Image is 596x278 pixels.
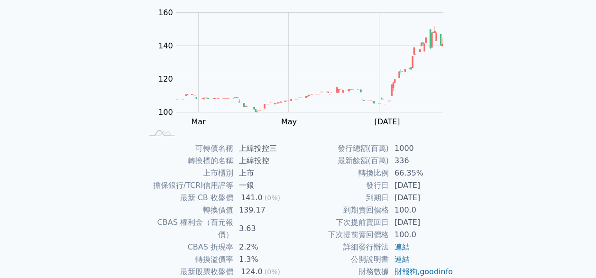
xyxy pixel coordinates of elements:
[265,268,280,276] span: (0%)
[281,117,297,126] tspan: May
[143,167,233,179] td: 上市櫃別
[233,253,298,266] td: 1.3%
[233,216,298,241] td: 3.63
[389,229,454,241] td: 100.0
[549,232,596,278] iframe: Chat Widget
[143,204,233,216] td: 轉換價值
[239,192,265,204] div: 141.0
[233,204,298,216] td: 139.17
[549,232,596,278] div: 聊天小工具
[143,253,233,266] td: 轉換溢價率
[233,179,298,192] td: 一銀
[389,179,454,192] td: [DATE]
[298,167,389,179] td: 轉換比例
[298,253,389,266] td: 公開說明書
[239,266,265,278] div: 124.0
[394,242,410,251] a: 連結
[143,216,233,241] td: CBAS 權利金（百元報價）
[143,142,233,155] td: 可轉債名稱
[158,108,173,117] tspan: 100
[394,255,410,264] a: 連結
[143,241,233,253] td: CBAS 折現率
[143,155,233,167] td: 轉換標的名稱
[389,155,454,167] td: 336
[143,179,233,192] td: 擔保銀行/TCRI信用評等
[298,155,389,167] td: 最新餘額(百萬)
[298,192,389,204] td: 到期日
[233,167,298,179] td: 上市
[191,117,206,126] tspan: Mar
[153,8,457,126] g: Chart
[374,117,400,126] tspan: [DATE]
[298,266,389,278] td: 財務數據
[389,167,454,179] td: 66.35%
[389,142,454,155] td: 1000
[143,266,233,278] td: 最新股票收盤價
[233,155,298,167] td: 上緯投控
[298,241,389,253] td: 詳細發行辦法
[158,41,173,50] tspan: 140
[233,241,298,253] td: 2.2%
[265,194,280,202] span: (0%)
[298,204,389,216] td: 到期賣回價格
[298,142,389,155] td: 發行總額(百萬)
[298,216,389,229] td: 下次提前賣回日
[389,204,454,216] td: 100.0
[394,267,417,276] a: 財報狗
[298,229,389,241] td: 下次提前賣回價格
[420,267,453,276] a: goodinfo
[389,216,454,229] td: [DATE]
[298,179,389,192] td: 發行日
[389,192,454,204] td: [DATE]
[143,192,233,204] td: 最新 CB 收盤價
[233,142,298,155] td: 上緯投控三
[158,74,173,83] tspan: 120
[389,266,454,278] td: ,
[158,8,173,17] tspan: 160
